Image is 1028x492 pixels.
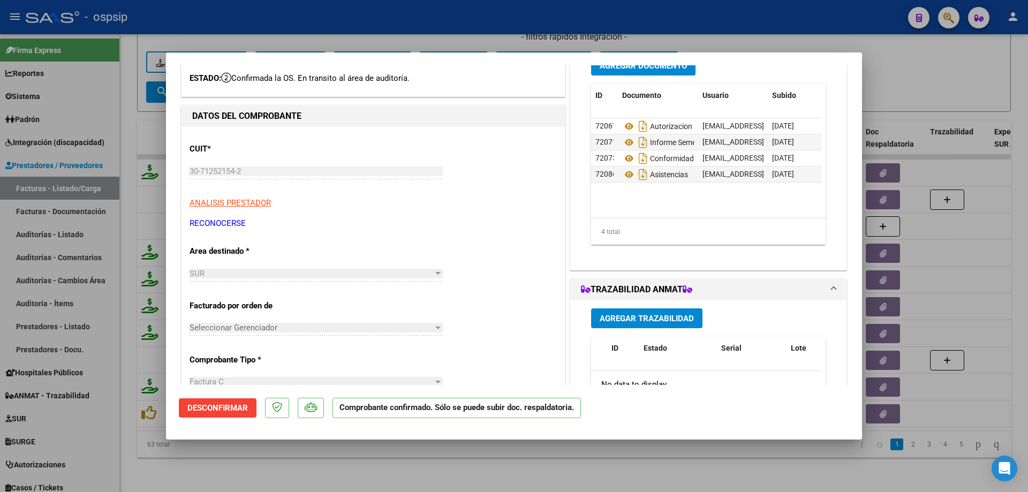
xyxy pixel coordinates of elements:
div: DOCUMENTACIÓN RESPALDATORIA [570,48,846,270]
span: [DATE] [772,154,794,162]
div: No data to display [591,371,822,398]
span: Lote [791,344,806,352]
span: ID [595,91,602,100]
span: Serial [721,344,742,352]
span: Usuario [702,91,729,100]
span: Conformidad [622,154,694,163]
span: Informe Semestral [622,138,711,147]
datatable-header-cell: Subido [768,84,821,107]
p: Facturado por orden de [190,300,300,312]
span: 72067 [595,122,617,130]
span: Desconfirmar [187,403,248,413]
span: Asistencias [622,170,688,179]
i: Descargar documento [636,118,650,135]
p: RECONOCERSE [190,217,557,230]
datatable-header-cell: Lote [787,337,832,372]
span: Factura C [190,377,224,387]
button: Agregar Trazabilidad [591,308,702,328]
p: Comprobante Tipo * [190,354,300,366]
p: CUIT [190,143,300,155]
span: SUR [190,269,205,278]
span: ID [611,344,618,352]
p: Comprobante confirmado. Sólo se puede subir doc. respaldatoria. [332,398,581,419]
span: Estado [644,344,667,352]
datatable-header-cell: Estado [639,337,717,372]
datatable-header-cell: ID [591,84,618,107]
span: 72086 [595,170,617,178]
button: Desconfirmar [179,398,256,418]
span: [EMAIL_ADDRESS][DOMAIN_NAME] - RECONOCERSE - [702,122,883,130]
div: 4 total [591,218,826,245]
datatable-header-cell: Serial [717,337,787,372]
span: Confirmada la OS. En transito al área de auditoría. [221,73,410,83]
i: Descargar documento [636,150,650,167]
span: 72073 [595,154,617,162]
span: [EMAIL_ADDRESS][DOMAIN_NAME] - RECONOCERSE - [702,170,883,178]
button: Agregar Documento [591,56,696,75]
span: [EMAIL_ADDRESS][DOMAIN_NAME] - RECONOCERSE - [702,138,883,146]
p: Area destinado * [190,245,300,258]
strong: DATOS DEL COMPROBANTE [192,111,301,121]
span: 72071 [595,138,617,146]
span: [DATE] [772,170,794,178]
span: [DATE] [772,122,794,130]
span: [DATE] [772,138,794,146]
datatable-header-cell: Documento [618,84,698,107]
span: ESTADO: [190,73,221,83]
span: ANALISIS PRESTADOR [190,198,271,208]
span: Documento [622,91,661,100]
datatable-header-cell: Usuario [698,84,768,107]
mat-expansion-panel-header: TRAZABILIDAD ANMAT [570,279,846,300]
datatable-header-cell: ID [607,337,639,372]
span: Subido [772,91,796,100]
div: Open Intercom Messenger [992,456,1017,481]
h1: TRAZABILIDAD ANMAT [581,283,692,296]
span: Seleccionar Gerenciador [190,323,433,332]
span: Agregar Documento [600,61,687,71]
span: Agregar Trazabilidad [600,314,694,323]
i: Descargar documento [636,134,650,151]
i: Descargar documento [636,166,650,183]
span: [EMAIL_ADDRESS][DOMAIN_NAME] - RECONOCERSE - [702,154,883,162]
span: Autorizacion [622,122,692,131]
datatable-header-cell: Acción [821,84,875,107]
